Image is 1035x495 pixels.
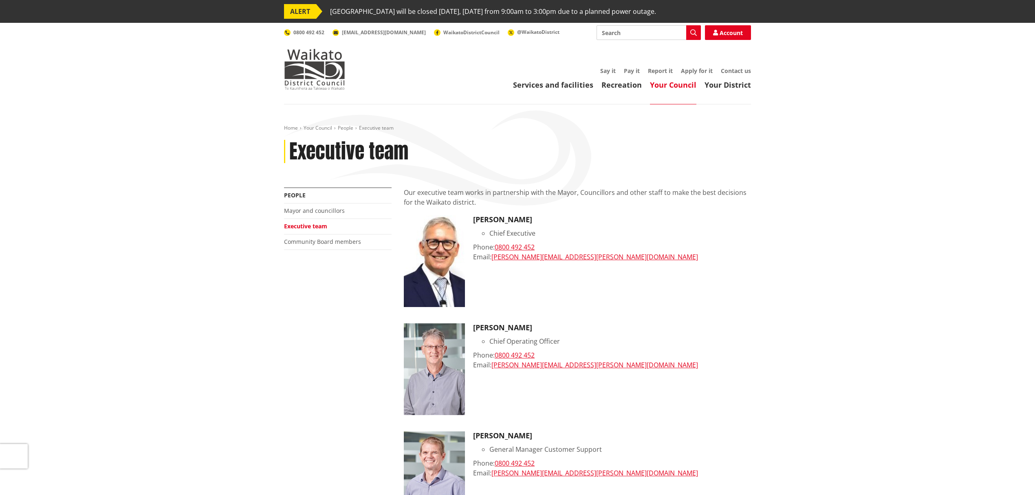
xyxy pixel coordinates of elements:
[508,29,559,35] a: @WaikatoDistrict
[443,29,500,36] span: WaikatoDistrictCouncil
[681,67,713,75] a: Apply for it
[491,252,698,261] a: [PERSON_NAME][EMAIL_ADDRESS][PERSON_NAME][DOMAIN_NAME]
[293,29,324,36] span: 0800 492 452
[333,29,426,36] a: [EMAIL_ADDRESS][DOMAIN_NAME]
[473,350,751,360] div: Phone:
[489,336,751,346] li: Chief Operating Officer
[721,67,751,75] a: Contact us
[359,124,394,131] span: Executive team
[284,207,345,214] a: Mayor and councillors
[473,252,751,262] div: Email:
[517,29,559,35] span: @WaikatoDistrict
[491,468,698,477] a: [PERSON_NAME][EMAIL_ADDRESS][PERSON_NAME][DOMAIN_NAME]
[491,360,698,369] a: [PERSON_NAME][EMAIL_ADDRESS][PERSON_NAME][DOMAIN_NAME]
[404,188,751,207] p: Our executive team works in partnership with the Mayor, Councillors and other staff to make the b...
[404,323,465,415] img: Tony Whittaker
[624,67,640,75] a: Pay it
[284,125,751,132] nav: breadcrumb
[473,431,751,440] h3: [PERSON_NAME]
[284,222,327,230] a: Executive team
[473,458,751,468] div: Phone:
[495,243,535,252] a: 0800 492 452
[284,124,298,131] a: Home
[489,444,751,454] li: General Manager Customer Support
[342,29,426,36] span: [EMAIL_ADDRESS][DOMAIN_NAME]
[284,191,306,199] a: People
[473,468,751,478] div: Email:
[473,323,751,332] h3: [PERSON_NAME]
[513,80,593,90] a: Services and facilities
[434,29,500,36] a: WaikatoDistrictCouncil
[338,124,353,131] a: People
[284,4,316,19] span: ALERT
[284,29,324,36] a: 0800 492 452
[284,49,345,90] img: Waikato District Council - Te Kaunihera aa Takiwaa o Waikato
[473,360,751,370] div: Email:
[284,238,361,245] a: Community Board members
[304,124,332,131] a: Your Council
[705,25,751,40] a: Account
[330,4,656,19] span: [GEOGRAPHIC_DATA] will be closed [DATE], [DATE] from 9:00am to 3:00pm due to a planned power outage.
[601,80,642,90] a: Recreation
[495,351,535,360] a: 0800 492 452
[495,459,535,468] a: 0800 492 452
[473,215,751,224] h3: [PERSON_NAME]
[650,80,696,90] a: Your Council
[597,25,701,40] input: Search input
[473,242,751,252] div: Phone:
[404,215,465,307] img: CE Craig Hobbs
[705,80,751,90] a: Your District
[489,228,751,238] li: Chief Executive
[648,67,673,75] a: Report it
[600,67,616,75] a: Say it
[289,140,408,164] h1: Executive team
